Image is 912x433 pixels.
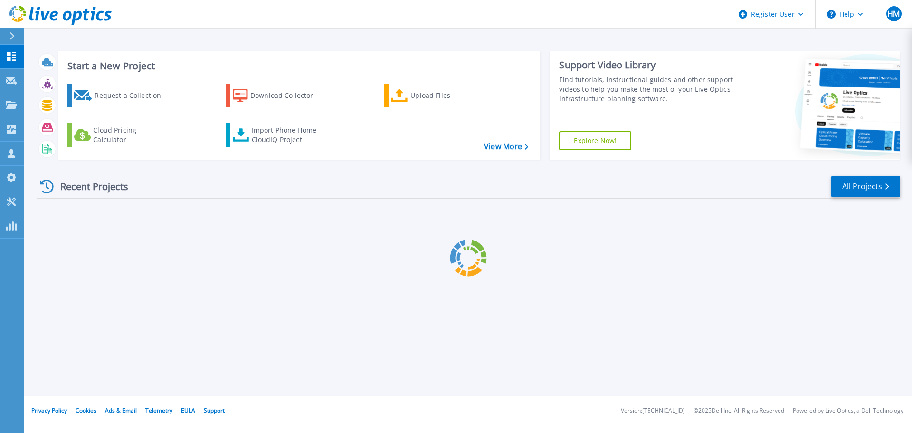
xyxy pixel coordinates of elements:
h3: Start a New Project [67,61,528,71]
a: Upload Files [384,84,490,107]
a: All Projects [831,176,900,197]
div: Import Phone Home CloudIQ Project [252,125,326,144]
div: Find tutorials, instructional guides and other support videos to help you make the most of your L... [559,75,738,104]
li: Powered by Live Optics, a Dell Technology [793,408,903,414]
li: Version: [TECHNICAL_ID] [621,408,685,414]
a: Request a Collection [67,84,173,107]
a: Cloud Pricing Calculator [67,123,173,147]
div: Request a Collection [95,86,171,105]
div: Support Video Library [559,59,738,71]
a: Download Collector [226,84,332,107]
a: Privacy Policy [31,406,67,414]
a: EULA [181,406,195,414]
div: Cloud Pricing Calculator [93,125,169,144]
a: Explore Now! [559,131,631,150]
div: Recent Projects [37,175,141,198]
li: © 2025 Dell Inc. All Rights Reserved [693,408,784,414]
span: HM [887,10,900,18]
div: Upload Files [410,86,486,105]
a: View More [484,142,528,151]
div: Download Collector [250,86,326,105]
a: Support [204,406,225,414]
a: Ads & Email [105,406,137,414]
a: Telemetry [145,406,172,414]
a: Cookies [76,406,96,414]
